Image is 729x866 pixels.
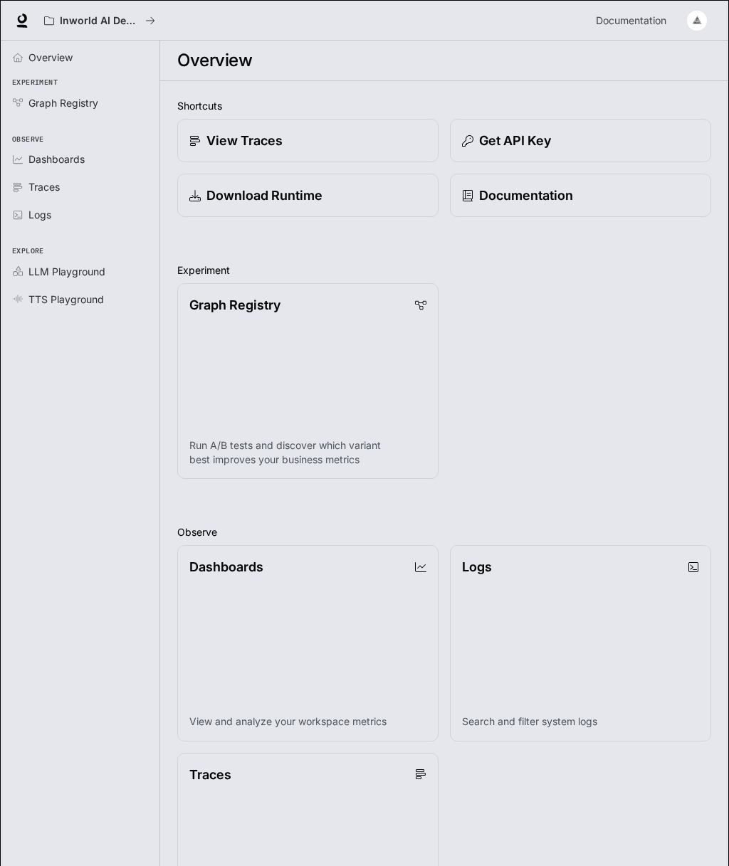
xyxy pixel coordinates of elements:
[450,174,711,217] a: Documentation
[1,245,159,258] span: Explore
[189,714,426,729] p: View and analyze your workspace metrics
[450,119,711,162] button: Get API Key
[177,174,439,217] a: Download Runtime
[28,152,85,167] span: Dashboards
[6,259,154,284] a: LLM Playground
[479,131,551,150] p: Get API Key
[450,545,711,741] a: LogsSearch and filter system logs
[177,524,711,539] h2: Observe
[189,765,231,784] p: Traces
[189,557,263,576] p: Dashboards
[1,77,159,89] span: Experiment
[462,714,699,729] p: Search and filter system logs
[28,179,60,194] span: Traces
[6,202,154,227] a: Logs
[28,50,73,65] span: Overview
[6,174,154,199] a: Traces
[38,6,162,35] button: All workspaces
[189,438,426,467] p: Run A/B tests and discover which variant best improves your business metrics
[28,292,104,307] span: TTS Playground
[28,95,98,110] span: Graph Registry
[596,12,666,30] span: Documentation
[6,287,154,312] a: TTS Playground
[479,186,573,205] p: Documentation
[590,6,677,35] a: Documentation
[1,134,159,146] span: Observe
[6,147,154,171] a: Dashboards
[206,186,322,205] p: Download Runtime
[206,131,283,150] p: View Traces
[28,207,51,222] span: Logs
[462,557,492,576] p: Logs
[177,119,439,162] a: View Traces
[683,6,711,35] button: User avatar
[177,545,439,741] a: DashboardsView and analyze your workspace metrics
[177,46,252,75] h1: Overview
[60,15,140,27] p: Inworld AI Demos
[6,90,154,115] a: Graph Registry
[177,283,439,479] a: Graph RegistryRun A/B tests and discover which variant best improves your business metrics
[6,45,154,70] a: Overview
[177,263,711,278] h2: Experiment
[189,295,280,315] p: Graph Registry
[177,98,711,113] h2: Shortcuts
[28,264,105,279] span: LLM Playground
[687,11,707,31] img: User avatar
